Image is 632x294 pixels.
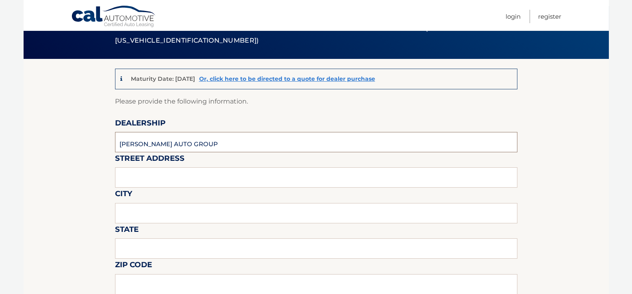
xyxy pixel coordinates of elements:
a: Login [506,10,521,23]
a: Or, click here to be directed to a quote for dealer purchase [199,75,375,82]
a: Cal Automotive [71,5,156,29]
span: Ground a Vehicle - 2023 Volkswagen Atlas [115,19,442,46]
label: State [115,223,139,238]
label: Zip Code [115,259,152,274]
label: Street Address [115,152,185,167]
p: Maturity Date: [DATE] [131,75,195,82]
a: Register [538,10,561,23]
label: City [115,188,132,203]
label: Dealership [115,117,165,132]
p: Please provide the following information. [115,96,517,107]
